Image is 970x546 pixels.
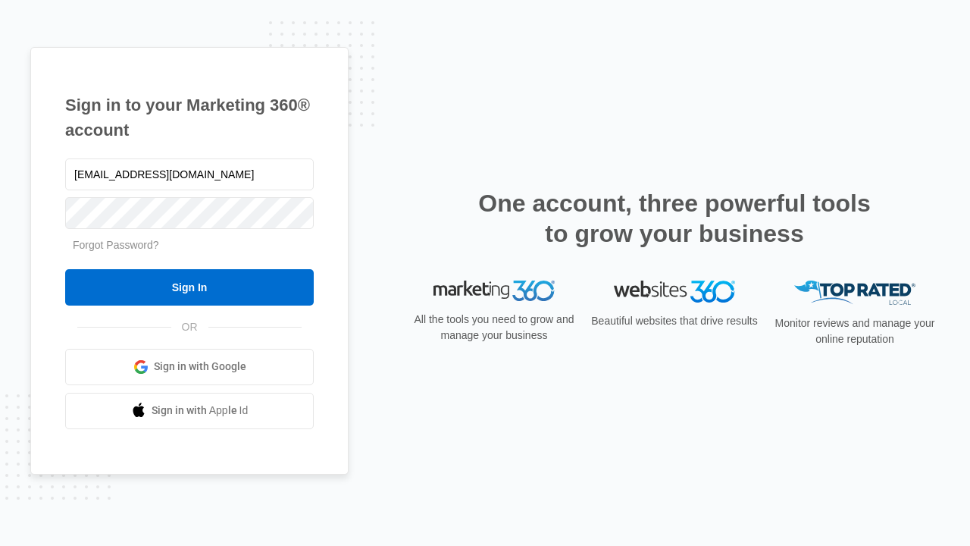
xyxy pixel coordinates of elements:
[590,313,759,329] p: Beautiful websites that drive results
[614,281,735,303] img: Websites 360
[474,188,875,249] h2: One account, three powerful tools to grow your business
[770,315,940,347] p: Monitor reviews and manage your online reputation
[65,349,314,385] a: Sign in with Google
[794,281,915,306] img: Top Rated Local
[65,269,314,306] input: Sign In
[65,393,314,429] a: Sign in with Apple Id
[154,359,246,375] span: Sign in with Google
[65,158,314,190] input: Email
[152,403,249,419] span: Sign in with Apple Id
[65,93,314,143] h1: Sign in to your Marketing 360® account
[433,281,555,302] img: Marketing 360
[171,319,208,335] span: OR
[73,239,159,251] a: Forgot Password?
[409,312,579,344] p: All the tools you need to grow and manage your business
